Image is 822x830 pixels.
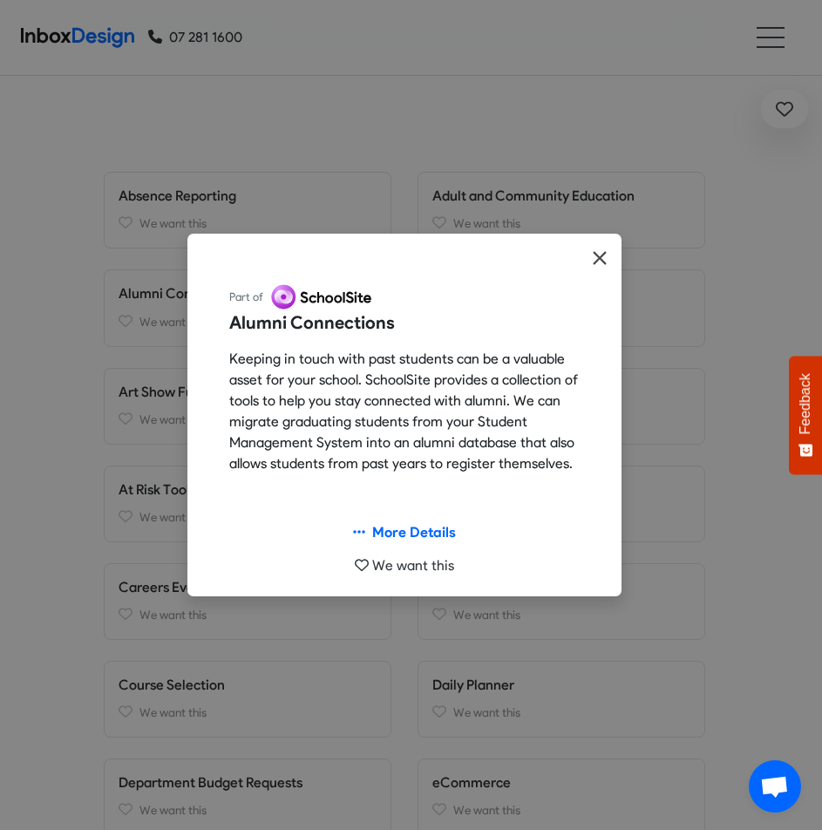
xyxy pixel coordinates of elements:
div: Open chat [749,760,801,813]
span: We want this [372,557,454,574]
button: We want this [201,549,608,582]
button: Feedback - Show survey [789,356,822,474]
h4: Alumni Connections [229,311,580,335]
a: More Details [201,516,608,549]
span: Feedback [798,373,813,434]
p: Keeping in touch with past students can be a valuable asset for your school. SchoolSite provides ... [229,349,580,474]
img: logo_schoolsite.svg [267,283,379,311]
span: Part of [229,289,263,305]
button: Close [578,234,622,283]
